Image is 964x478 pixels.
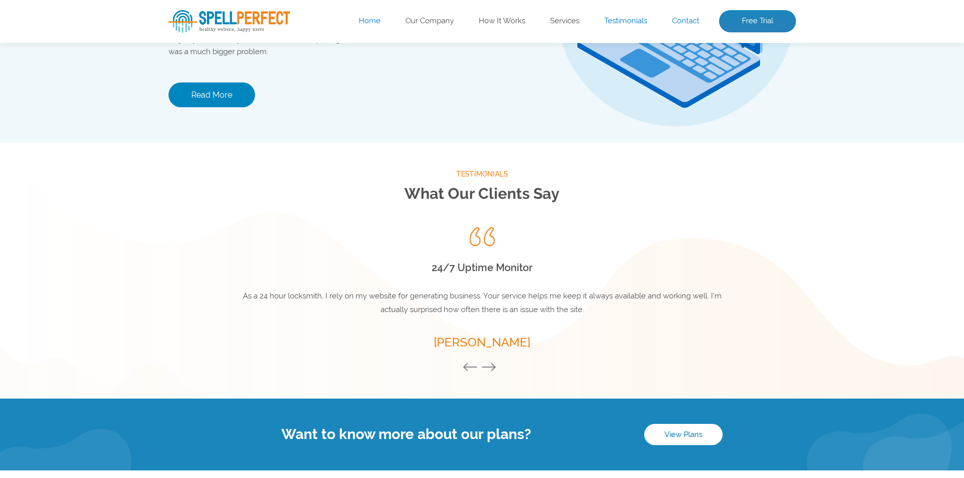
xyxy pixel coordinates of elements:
a: How It Works [479,16,525,26]
p: Enter your website’s URL to see spelling mistakes, broken links and more [169,86,530,119]
button: Next [481,362,501,373]
a: Read More [169,82,255,107]
a: Free Trial [719,10,796,32]
img: SpellPerfect [169,10,290,33]
a: Our Company [405,16,454,26]
a: Services [550,16,579,26]
input: Enter Your URL [169,126,447,154]
button: Previous [463,362,483,373]
span: Free [169,41,232,76]
h1: Website Analysis [169,41,530,76]
a: Testimonials [604,16,647,26]
a: Contact [672,16,699,26]
img: Free Webiste Analysis [548,58,750,67]
a: View Plans [644,424,723,445]
a: Home [359,16,381,26]
img: Free Webiste Analysis [545,33,796,205]
button: Scan Website [169,164,259,189]
h4: Want to know more about our plans? [169,426,644,443]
